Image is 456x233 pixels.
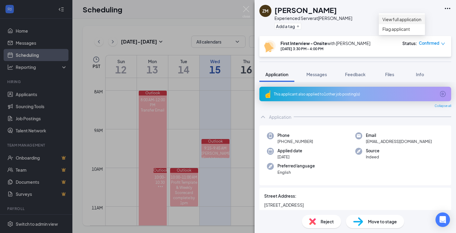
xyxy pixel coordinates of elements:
[366,132,432,138] span: Email
[435,104,451,108] span: Collapse all
[274,5,337,15] h1: [PERSON_NAME]
[274,92,435,97] div: This applicant also applied to 1 other job posting(s)
[382,16,421,23] a: View full application
[368,218,397,225] span: Move to stage
[277,169,315,175] span: English
[366,138,432,144] span: [EMAIL_ADDRESS][DOMAIN_NAME]
[366,154,379,160] span: Indeed
[419,40,439,46] span: Confirmed
[280,40,327,46] b: First Interview - Onsite
[439,90,446,98] svg: ArrowCircle
[402,40,417,46] div: Status :
[277,148,302,154] span: Applied date
[296,24,300,28] svg: Plus
[277,154,302,160] span: [DATE]
[280,40,370,46] div: with [PERSON_NAME]
[262,8,268,14] div: ZM
[274,15,352,21] div: Experienced Server at [PERSON_NAME]
[274,23,301,29] button: PlusAdd a tag
[277,138,313,144] span: [PHONE_NUMBER]
[269,114,291,120] div: Application
[264,202,446,208] span: [STREET_ADDRESS]
[306,72,327,77] span: Messages
[277,132,313,138] span: Phone
[345,72,366,77] span: Feedback
[264,193,296,199] span: Street Address:
[441,42,445,46] span: down
[277,163,315,169] span: Preferred language
[265,72,288,77] span: Application
[321,218,334,225] span: Reject
[416,72,424,77] span: Info
[280,46,370,51] div: [DATE] 3:30 PM - 4:00 PM
[435,212,450,227] div: Open Intercom Messenger
[366,148,379,154] span: Source
[259,113,267,121] svg: ChevronUp
[444,5,451,12] svg: Ellipses
[385,72,394,77] span: Files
